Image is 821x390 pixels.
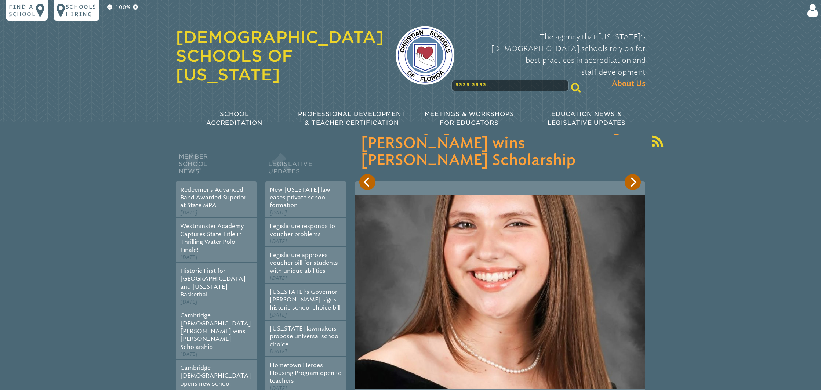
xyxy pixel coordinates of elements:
span: [DATE] [270,349,287,355]
a: New [US_STATE] law eases private school formation [270,186,330,209]
p: Schools Hiring [66,3,97,18]
a: Cambridge [DEMOGRAPHIC_DATA][PERSON_NAME] wins [PERSON_NAME] Scholarship [180,312,251,350]
span: [DATE] [270,312,287,318]
h2: Legislative Updates [265,151,346,181]
span: Education News & Legislative Updates [548,111,626,126]
a: Westminster Academy Captures State Title in Thrilling Water Polo Finale! [180,223,244,253]
a: Hometown Heroes Housing Program open to teachers [270,362,342,384]
button: Next [625,174,641,190]
a: Redeemer’s Advanced Band Awarded Superior at State MPA [180,186,246,209]
span: Professional Development & Teacher Certification [298,111,405,126]
span: [DATE] [180,210,197,216]
span: [DATE] [180,299,197,305]
a: Historic First for [GEOGRAPHIC_DATA] and [US_STATE] Basketball [180,267,246,298]
a: Legislature responds to voucher problems [270,223,335,237]
span: [DATE] [270,275,287,281]
a: Legislature approves voucher bill for students with unique abilities [270,252,338,274]
span: [DATE] [180,351,197,357]
p: Find a school [9,3,36,18]
a: [US_STATE] lawmakers propose universal school choice [270,325,340,348]
a: [US_STATE]’s Governor [PERSON_NAME] signs historic school choice bill [270,288,341,311]
img: csf-logo-web-colors.png [396,26,454,85]
h3: Cambridge [DEMOGRAPHIC_DATA][PERSON_NAME] wins [PERSON_NAME] Scholarship [361,118,639,169]
span: [DATE] [180,254,197,260]
span: [DATE] [270,238,287,245]
span: About Us [612,78,646,90]
p: 100% [114,3,131,12]
img: 488220306_684746617403275_6629957020662326320_n_791_530_85_s_c1.jpg [355,195,645,389]
button: Previous [359,174,375,190]
span: School Accreditation [206,111,262,126]
span: [DATE] [270,210,287,216]
p: The agency that [US_STATE]’s [DEMOGRAPHIC_DATA] schools rely on for best practices in accreditati... [466,31,646,90]
a: [DEMOGRAPHIC_DATA] Schools of [US_STATE] [176,28,384,84]
span: Meetings & Workshops for Educators [425,111,514,126]
h2: Member School News [176,151,257,181]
